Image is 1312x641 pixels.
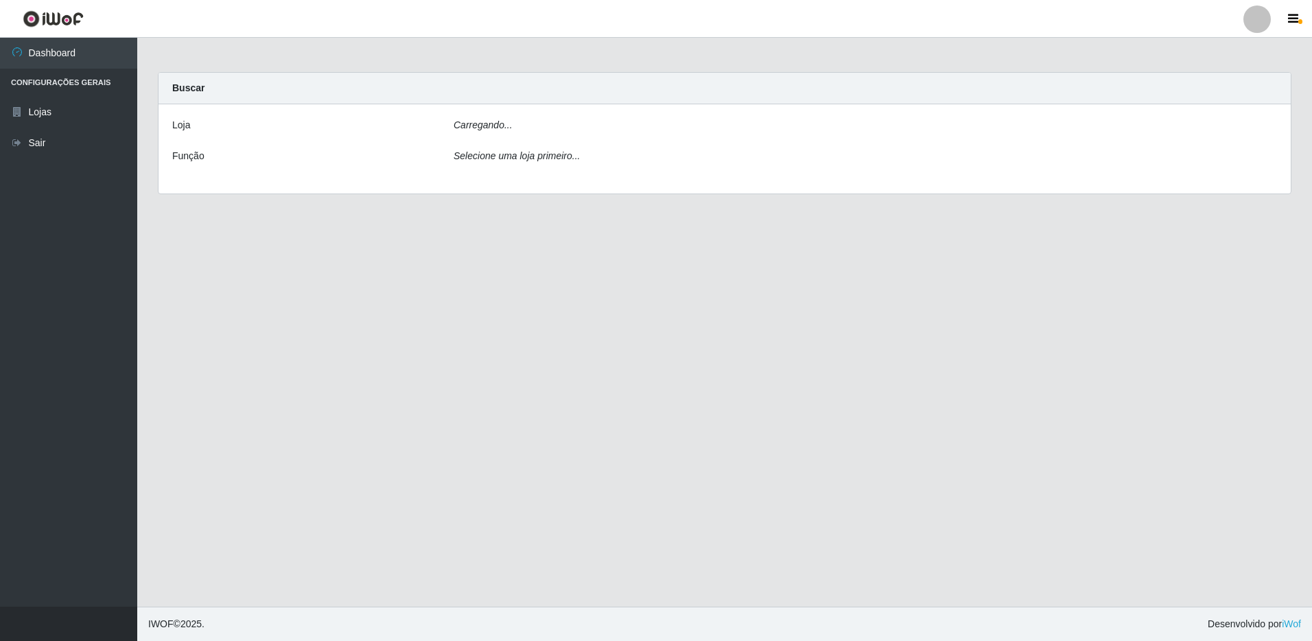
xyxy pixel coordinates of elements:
i: Selecione uma loja primeiro... [454,150,580,161]
span: IWOF [148,618,174,629]
strong: Buscar [172,82,204,93]
span: Desenvolvido por [1208,617,1301,631]
img: CoreUI Logo [23,10,84,27]
label: Função [172,149,204,163]
span: © 2025 . [148,617,204,631]
i: Carregando... [454,119,513,130]
label: Loja [172,118,190,132]
a: iWof [1282,618,1301,629]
